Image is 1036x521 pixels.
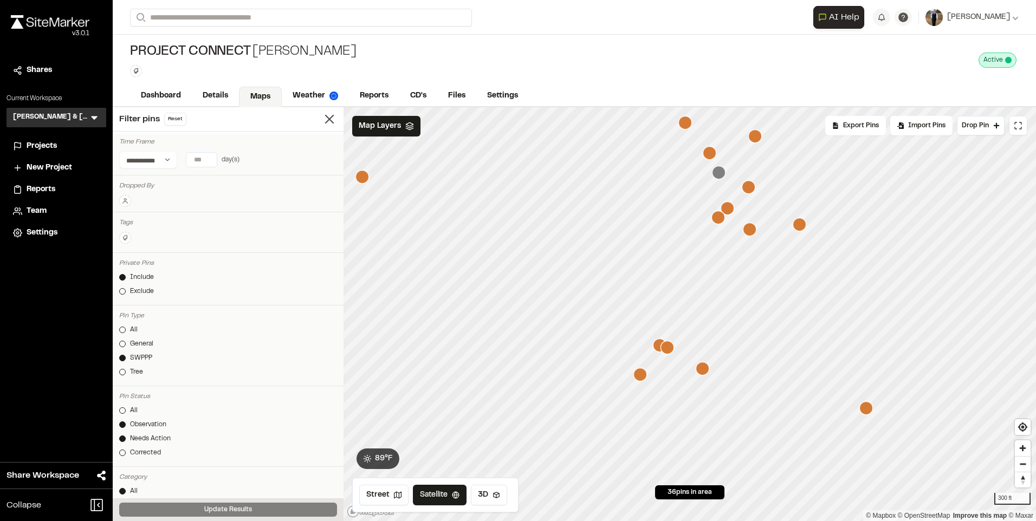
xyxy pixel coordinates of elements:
[13,227,100,239] a: Settings
[27,162,72,174] span: New Project
[344,107,1036,521] canvas: Map
[742,180,756,194] div: Map marker
[130,434,171,444] div: Needs Action
[27,227,57,239] span: Settings
[359,485,409,505] button: Street
[1015,456,1031,472] button: Zoom out
[119,181,337,191] div: Dropped By
[130,43,356,61] div: [PERSON_NAME]
[27,140,57,152] span: Projects
[859,401,873,415] div: Map marker
[471,485,507,505] button: 3D
[703,146,717,160] div: Map marker
[890,116,953,135] div: Import Pins into your project
[349,86,399,106] a: Reports
[130,486,138,496] div: All
[119,503,337,517] button: Update Results
[7,499,41,512] span: Collapse
[130,65,142,77] button: Edit Tags
[13,205,100,217] a: Team
[27,205,47,217] span: Team
[359,120,401,132] span: Map Layers
[119,311,337,321] div: Pin Type
[164,113,186,126] button: Reset
[130,353,152,363] div: SWPPP
[7,469,79,482] span: Share Workspace
[119,258,337,268] div: Private Pins
[130,43,250,61] span: Project Connect
[7,94,106,103] p: Current Workspace
[1005,57,1012,63] span: This project is active and counting against your active project count.
[11,15,89,29] img: rebrand.png
[130,448,161,458] div: Corrected
[119,113,160,126] span: Filter pins
[119,392,337,401] div: Pin Status
[983,55,1003,65] span: Active
[27,64,52,76] span: Shares
[866,512,896,519] a: Mapbox
[925,9,943,26] img: User
[953,512,1007,519] a: Map feedback
[329,92,338,100] img: precipai.png
[13,112,89,123] h3: [PERSON_NAME] & [PERSON_NAME]
[712,166,726,180] div: Map marker
[357,448,399,469] button: 89°F
[130,406,138,415] div: All
[925,9,1019,26] button: [PERSON_NAME]
[1015,419,1031,435] button: Find my location
[825,116,886,135] div: No pins available to export
[748,129,762,144] div: Map marker
[130,325,138,335] div: All
[222,155,239,165] div: day(s)
[1008,512,1033,519] a: Maxar
[476,86,529,106] a: Settings
[793,218,807,232] div: Map marker
[130,86,192,106] a: Dashboard
[721,201,735,216] div: Map marker
[130,272,154,282] div: Include
[399,86,437,106] a: CD's
[813,6,864,29] button: Open AI Assistant
[130,9,150,27] button: Search
[192,86,239,106] a: Details
[979,53,1016,68] div: This project is active and counting against your active project count.
[633,368,647,382] div: Map marker
[653,338,667,353] div: Map marker
[13,64,100,76] a: Shares
[711,211,726,225] div: Map marker
[829,11,859,24] span: AI Help
[130,339,153,349] div: General
[813,6,869,29] div: Open AI Assistant
[908,121,946,131] span: Import Pins
[957,116,1005,135] button: Drop Pin
[678,116,692,130] div: Map marker
[962,121,989,131] span: Drop Pin
[13,162,100,174] a: New Project
[13,140,100,152] a: Projects
[130,367,143,377] div: Tree
[947,11,1010,23] span: [PERSON_NAME]
[11,29,89,38] div: Oh geez...please don't...
[119,218,337,227] div: Tags
[413,485,467,505] button: Satellite
[994,493,1031,505] div: 300 ft
[375,453,393,465] span: 89 ° F
[282,86,349,106] a: Weather
[1015,472,1031,487] button: Reset bearing to north
[898,512,950,519] a: OpenStreetMap
[661,341,675,355] div: Map marker
[119,232,131,244] button: Edit Tags
[347,505,394,518] a: Mapbox logo
[119,472,337,482] div: Category
[843,121,879,131] span: Export Pins
[743,223,757,237] div: Map marker
[355,170,370,184] div: Map marker
[239,87,282,107] a: Maps
[27,184,55,196] span: Reports
[130,286,154,296] div: Exclude
[1015,440,1031,456] button: Zoom in
[13,184,100,196] a: Reports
